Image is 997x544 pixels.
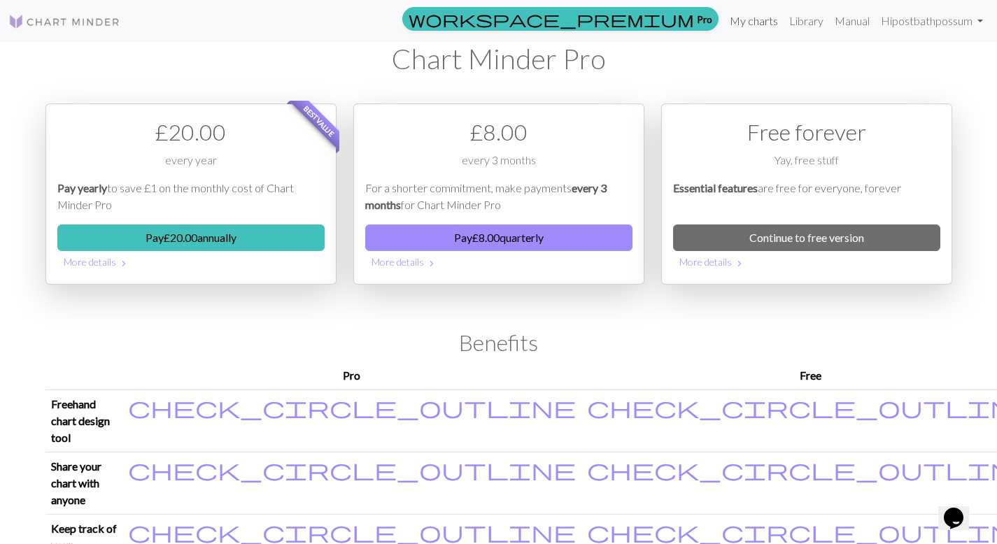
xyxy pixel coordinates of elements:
a: Hipostbathpossum [875,7,989,35]
div: £ 20.00 [57,115,325,149]
p: Freehand chart design tool [51,396,117,446]
div: every year [57,152,325,180]
span: check_circle_outline [128,456,576,482]
a: My charts [724,7,784,35]
p: are free for everyone, forever [673,180,940,213]
div: Free forever [673,115,940,149]
em: every 3 months [365,181,607,211]
span: chevron_right [118,257,129,271]
p: For a shorter commitment, make payments for Chart Minder Pro [365,180,632,213]
span: chevron_right [426,257,437,271]
button: Pay£8.00quarterly [365,224,632,251]
em: Pay yearly [57,181,107,194]
div: Free option [661,103,952,285]
a: Manual [829,7,875,35]
span: chevron_right [734,257,745,271]
button: More details [57,251,325,273]
th: Pro [122,362,581,390]
div: every 3 months [365,152,632,180]
span: Best value [289,92,348,151]
a: Library [784,7,829,35]
div: Payment option 1 [45,103,337,285]
button: More details [365,251,632,273]
span: workspace_premium [409,9,694,29]
a: Continue to free version [673,224,940,251]
div: Yay, free stuff [673,152,940,180]
a: Pro [402,7,719,31]
i: Included [128,458,576,480]
p: Share your chart with anyone [51,458,117,508]
div: Payment option 2 [353,103,644,285]
div: £ 8.00 [365,115,632,149]
iframe: chat widget [938,488,983,530]
img: Logo [8,13,120,30]
span: check_circle_outline [128,394,576,420]
button: More details [673,251,940,273]
h2: Benefits [45,329,952,356]
button: Pay£20.00annually [57,224,325,251]
h1: Chart Minder Pro [45,42,952,76]
em: Essential features [673,181,758,194]
p: to save £1 on the monthly cost of Chart Minder Pro [57,180,325,213]
i: Included [128,520,576,543]
i: Included [128,396,576,418]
